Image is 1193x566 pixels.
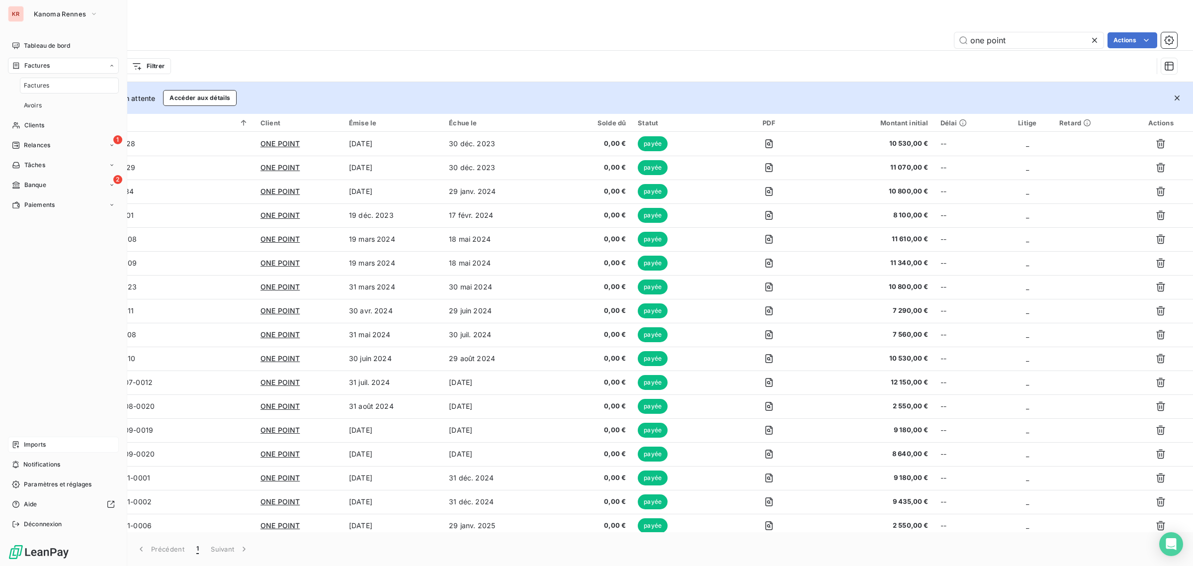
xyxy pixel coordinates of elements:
[343,203,443,227] td: 19 déc. 2023
[550,354,626,364] span: 0,00 €
[443,132,544,156] td: 30 déc. 2023
[935,203,1002,227] td: --
[817,330,929,340] span: 7 560,00 €
[443,275,544,299] td: 30 mai 2024
[260,426,300,434] span: ONE POINT
[343,490,443,514] td: [DATE]
[550,210,626,220] span: 0,00 €
[1026,283,1029,291] span: _
[24,101,42,110] span: Avoirs
[205,539,255,560] button: Suivant
[1026,473,1029,482] span: _
[638,136,668,151] span: payée
[550,163,626,173] span: 0,00 €
[817,401,929,411] span: 2 550,00 €
[817,425,929,435] span: 9 180,00 €
[24,61,50,70] span: Factures
[443,490,544,514] td: 31 déc. 2024
[260,163,300,172] span: ONE POINT
[817,119,929,127] div: Montant initial
[638,351,668,366] span: payée
[935,371,1002,394] td: --
[935,156,1002,180] td: --
[1026,187,1029,195] span: _
[638,423,668,438] span: payée
[817,139,929,149] span: 10 530,00 €
[24,81,49,90] span: Factures
[817,282,929,292] span: 10 800,00 €
[190,539,205,560] button: 1
[638,256,668,271] span: payée
[24,500,37,509] span: Aide
[817,234,929,244] span: 11 610,00 €
[260,119,337,127] div: Client
[343,132,443,156] td: [DATE]
[8,544,70,560] img: Logo LeanPay
[24,161,45,170] span: Tâches
[817,163,929,173] span: 11 070,00 €
[24,141,50,150] span: Relances
[550,425,626,435] span: 0,00 €
[23,460,60,469] span: Notifications
[260,330,300,339] span: ONE POINT
[550,497,626,507] span: 0,00 €
[125,58,171,74] button: Filtrer
[260,378,300,386] span: ONE POINT
[24,440,46,449] span: Imports
[24,121,44,130] span: Clients
[935,227,1002,251] td: --
[817,497,929,507] span: 9 435,00 €
[935,514,1002,538] td: --
[935,132,1002,156] td: --
[443,203,544,227] td: 17 févr. 2024
[1159,532,1183,556] div: Open Intercom Messenger
[343,466,443,490] td: [DATE]
[954,32,1104,48] input: Rechercher
[817,306,929,316] span: 7 290,00 €
[260,497,300,506] span: ONE POINT
[638,119,721,127] div: Statut
[550,187,626,196] span: 0,00 €
[260,139,300,148] span: ONE POINT
[638,518,668,533] span: payée
[443,180,544,203] td: 29 janv. 2024
[935,275,1002,299] td: --
[1026,163,1029,172] span: _
[1026,259,1029,267] span: _
[935,323,1002,347] td: --
[1026,330,1029,339] span: _
[113,135,122,144] span: 1
[817,354,929,364] span: 10 530,00 €
[1026,306,1029,315] span: _
[260,473,300,482] span: ONE POINT
[260,450,300,458] span: ONE POINT
[550,258,626,268] span: 0,00 €
[343,251,443,275] td: 19 mars 2024
[1026,402,1029,410] span: _
[550,119,626,127] div: Solde dû
[935,180,1002,203] td: --
[1135,119,1187,127] div: Actions
[24,181,46,189] span: Banque
[638,303,668,318] span: payée
[550,473,626,483] span: 0,00 €
[343,514,443,538] td: [DATE]
[1059,119,1122,127] div: Retard
[733,119,805,127] div: PDF
[935,299,1002,323] td: --
[550,282,626,292] span: 0,00 €
[817,521,929,531] span: 2 550,00 €
[638,280,668,294] span: payée
[260,306,300,315] span: ONE POINT
[343,418,443,442] td: [DATE]
[935,490,1002,514] td: --
[940,119,996,127] div: Délai
[443,514,544,538] td: 29 janv. 2025
[443,299,544,323] td: 29 juin 2024
[443,394,544,418] td: [DATE]
[260,402,300,410] span: ONE POINT
[638,232,668,247] span: payée
[343,227,443,251] td: 19 mars 2024
[343,323,443,347] td: 31 mai 2024
[817,258,929,268] span: 11 340,00 €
